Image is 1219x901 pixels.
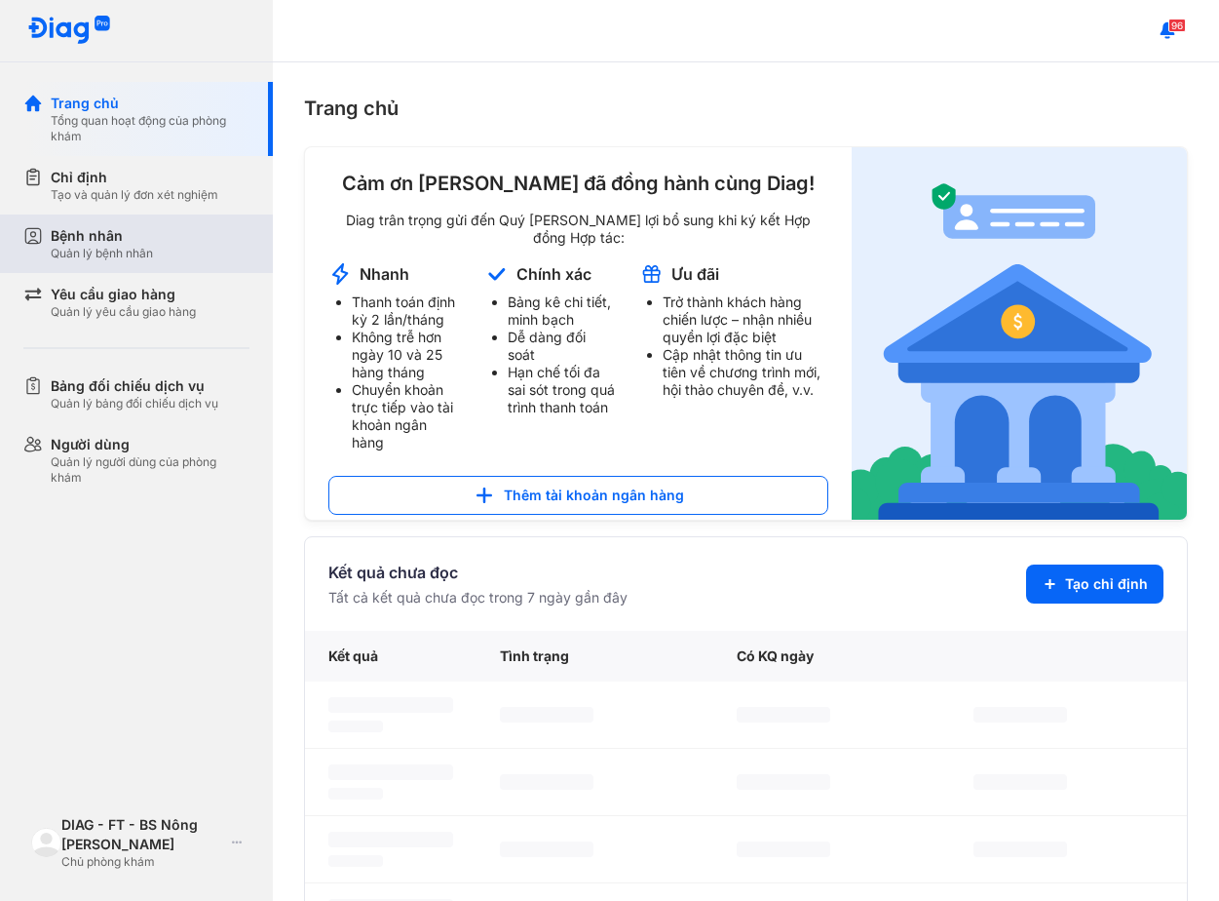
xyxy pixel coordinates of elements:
[508,294,616,329] li: Bảng kê chi tiết, minh bạch
[304,94,1188,123] div: Trang chủ
[1026,565,1163,604] button: Tạo chỉ định
[516,263,591,285] div: Chính xác
[51,226,153,246] div: Bệnh nhân
[500,842,593,857] span: ‌
[1065,574,1148,594] span: Tạo chỉ định
[500,707,593,723] span: ‌
[352,329,461,381] li: Không trễ hơn ngày 10 và 25 hàng tháng
[328,476,828,515] button: Thêm tài khoản ngân hàng
[328,855,383,867] span: ‌
[51,187,218,203] div: Tạo và quản lý đơn xét nghiệm
[328,588,628,607] div: Tất cả kết quả chưa đọc trong 7 ngày gần đây
[737,774,830,790] span: ‌
[639,262,664,286] img: account-announcement
[61,854,224,870] div: Chủ phòng khám
[1168,19,1186,32] span: 96
[328,697,453,713] span: ‌
[663,294,829,346] li: Trở thành khách hàng chiến lược – nhận nhiều quyền lợi đặc biệt
[328,561,628,584] div: Kết quả chưa đọc
[51,94,249,113] div: Trang chủ
[328,832,453,847] span: ‌
[328,764,453,780] span: ‌
[476,631,713,682] div: Tình trạng
[31,828,61,858] img: logo
[663,346,829,399] li: Cập nhật thông tin ưu tiên về chương trình mới, hội thảo chuyên đề, v.v.
[51,396,218,411] div: Quản lý bảng đối chiếu dịch vụ
[737,842,830,857] span: ‌
[51,285,196,304] div: Yêu cầu giao hàng
[352,294,461,329] li: Thanh toán định kỳ 2 lần/tháng
[328,212,828,247] div: Diag trân trọng gửi đến Quý [PERSON_NAME] lợi bổ sung khi ký kết Hợp đồng Hợp tác:
[305,631,476,682] div: Kết quả
[508,364,616,416] li: Hạn chế tối đa sai sót trong quá trình thanh toán
[51,113,249,144] div: Tổng quan hoạt động của phòng khám
[51,376,218,396] div: Bảng đối chiếu dịch vụ
[51,454,249,486] div: Quản lý người dùng của phòng khám
[51,435,249,454] div: Người dùng
[973,842,1067,857] span: ‌
[328,788,383,800] span: ‌
[27,16,111,46] img: logo
[484,262,509,286] img: account-announcement
[737,707,830,723] span: ‌
[352,381,461,451] li: Chuyển khoản trực tiếp vào tài khoản ngân hàng
[713,631,950,682] div: Có KQ ngày
[852,147,1187,520] img: account-announcement
[360,263,409,285] div: Nhanh
[508,329,616,364] li: Dễ dàng đối soát
[973,774,1067,790] span: ‌
[51,304,196,320] div: Quản lý yêu cầu giao hàng
[328,262,352,286] img: account-announcement
[500,774,593,790] span: ‌
[328,171,828,196] div: Cảm ơn [PERSON_NAME] đã đồng hành cùng Diag!
[61,815,224,854] div: DIAG - FT - BS Nông [PERSON_NAME]
[328,721,383,732] span: ‌
[51,168,218,187] div: Chỉ định
[671,263,719,285] div: Ưu đãi
[973,707,1067,723] span: ‌
[51,246,153,261] div: Quản lý bệnh nhân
